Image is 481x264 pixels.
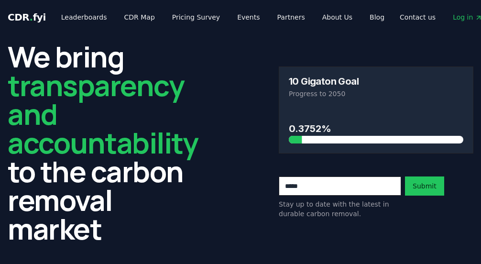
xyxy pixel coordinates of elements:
[289,77,359,86] h3: 10 Gigaton Goal
[315,9,360,26] a: About Us
[392,9,443,26] a: Contact us
[30,11,33,23] span: .
[8,11,46,23] span: CDR fyi
[8,11,46,24] a: CDR.fyi
[230,9,267,26] a: Events
[8,66,198,162] span: transparency and accountability
[54,9,115,26] a: Leaderboards
[164,9,228,26] a: Pricing Survey
[54,9,392,26] nav: Main
[8,42,202,243] h2: We bring to the carbon removal market
[289,89,463,99] p: Progress to 2050
[270,9,313,26] a: Partners
[362,9,392,26] a: Blog
[289,121,463,136] h3: 0.3752%
[279,199,401,219] p: Stay up to date with the latest in durable carbon removal.
[405,176,444,196] button: Submit
[117,9,163,26] a: CDR Map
